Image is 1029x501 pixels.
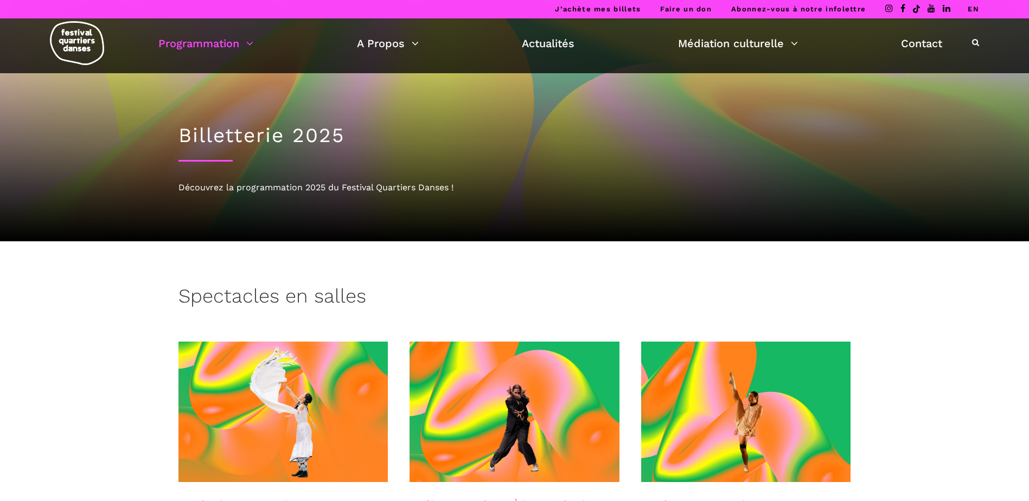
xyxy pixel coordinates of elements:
a: Abonnez-vous à notre infolettre [731,5,866,13]
a: Contact [901,34,942,53]
div: Découvrez la programmation 2025 du Festival Quartiers Danses ! [178,181,851,195]
a: J’achète mes billets [555,5,641,13]
h1: Billetterie 2025 [178,124,851,147]
h3: Spectacles en salles [178,285,366,312]
a: EN [968,5,979,13]
a: Actualités [522,34,574,53]
a: Programmation [158,34,253,53]
img: logo-fqd-med [50,21,104,65]
a: A Propos [357,34,419,53]
a: Médiation culturelle [678,34,798,53]
a: Faire un don [660,5,712,13]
